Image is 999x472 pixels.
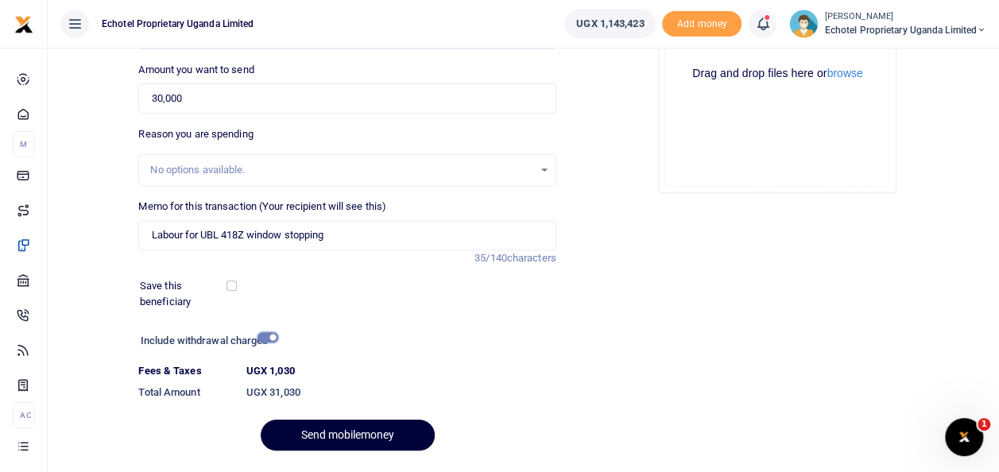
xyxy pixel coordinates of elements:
li: M [13,131,34,157]
span: Echotel Proprietary Uganda Limited [824,23,986,37]
div: Drag and drop files here or [665,66,889,81]
label: Memo for this transaction (Your recipient will see this) [138,199,386,215]
label: Save this beneficiary [140,278,229,309]
dt: Fees & Taxes [132,363,239,379]
h6: Total Amount [138,386,233,399]
h6: UGX 31,030 [246,386,556,399]
a: UGX 1,143,423 [564,10,656,38]
input: Enter extra information [138,220,556,250]
span: Add money [662,11,742,37]
a: Add money [662,17,742,29]
span: UGX 1,143,423 [576,16,644,32]
small: [PERSON_NAME] [824,10,986,24]
label: Amount you want to send [138,62,254,78]
span: 35/140 [474,252,507,264]
li: Wallet ballance [558,10,662,38]
span: 1 [978,418,990,431]
span: Echotel Proprietary Uganda Limited [95,17,260,31]
img: profile-user [789,10,818,38]
button: browse [827,68,862,79]
h6: Include withdrawal charges [141,335,271,347]
label: UGX 1,030 [246,363,295,379]
img: logo-small [14,15,33,34]
li: Ac [13,402,34,428]
a: logo-small logo-large logo-large [14,17,33,29]
a: profile-user [PERSON_NAME] Echotel Proprietary Uganda Limited [789,10,986,38]
iframe: Intercom live chat [945,418,983,456]
div: No options available. [150,162,532,178]
li: Toup your wallet [662,11,742,37]
span: characters [507,252,556,264]
button: Send mobilemoney [261,420,435,451]
label: Reason you are spending [138,126,253,142]
input: UGX [138,83,556,114]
